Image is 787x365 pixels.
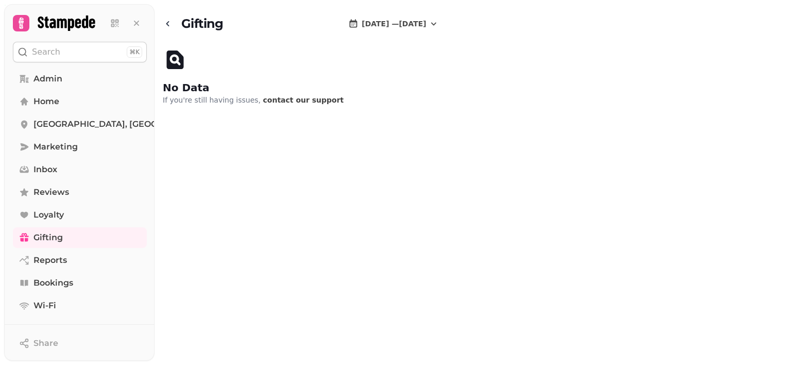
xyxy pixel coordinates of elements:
p: If you're still having issues, [163,95,426,105]
span: Reports [33,254,67,267]
span: Home [33,95,59,108]
a: Reviews [13,182,147,203]
a: Bookings [13,273,147,293]
a: Gifting [13,227,147,248]
a: Loyalty [13,205,147,225]
a: Marketing [13,137,147,157]
span: Loyalty [33,209,64,221]
a: Reports [13,250,147,271]
span: Share [33,337,58,350]
button: Share [13,333,147,354]
p: Search [32,46,60,58]
a: Wi-Fi [13,295,147,316]
span: Bookings [33,277,73,289]
a: Admin [13,69,147,89]
span: contact our support [263,96,344,104]
span: Admin [33,73,62,85]
span: Inbox [33,163,57,176]
span: [GEOGRAPHIC_DATA], [GEOGRAPHIC_DATA] [33,118,221,130]
a: Inbox [13,159,147,180]
button: Search⌘K [13,42,147,62]
div: ⌘K [127,46,142,58]
span: Reviews [33,186,69,198]
a: Home [13,91,147,112]
h2: Gifting [181,14,224,34]
a: [GEOGRAPHIC_DATA], [GEOGRAPHIC_DATA] [13,114,147,135]
span: Marketing [33,141,78,153]
span: Gifting [33,231,63,244]
span: Wi-Fi [33,300,56,312]
span: [DATE] — [DATE] [362,20,426,27]
h2: No Data [163,80,361,95]
a: go-back [163,13,181,34]
button: contact our support [263,95,344,105]
button: [DATE] —[DATE] [340,13,447,34]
